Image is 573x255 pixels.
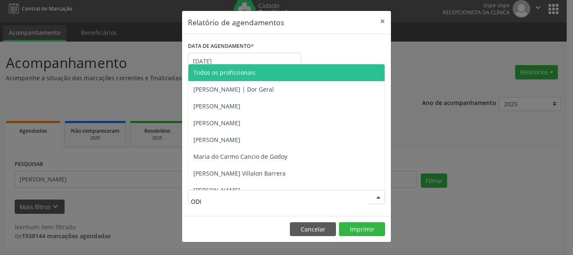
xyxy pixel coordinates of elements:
[339,222,385,237] button: Imprimir
[193,68,255,76] span: Todos os profissionais
[188,40,254,53] label: DATA DE AGENDAMENTO
[374,11,391,32] button: Close
[193,169,286,177] span: [PERSON_NAME] Villalon Barrera
[193,136,240,144] span: [PERSON_NAME]
[193,85,274,93] span: [PERSON_NAME] | Dor Geral
[290,222,336,237] button: Cancelar
[193,119,240,127] span: [PERSON_NAME]
[188,53,301,70] input: Selecione uma data ou intervalo
[193,102,240,110] span: [PERSON_NAME]
[188,17,284,28] h5: Relatório de agendamentos
[193,152,287,160] span: Maria do Carmo Cancio de Godoy
[191,193,368,210] input: Selecione um profissional
[193,186,240,194] span: [PERSON_NAME]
